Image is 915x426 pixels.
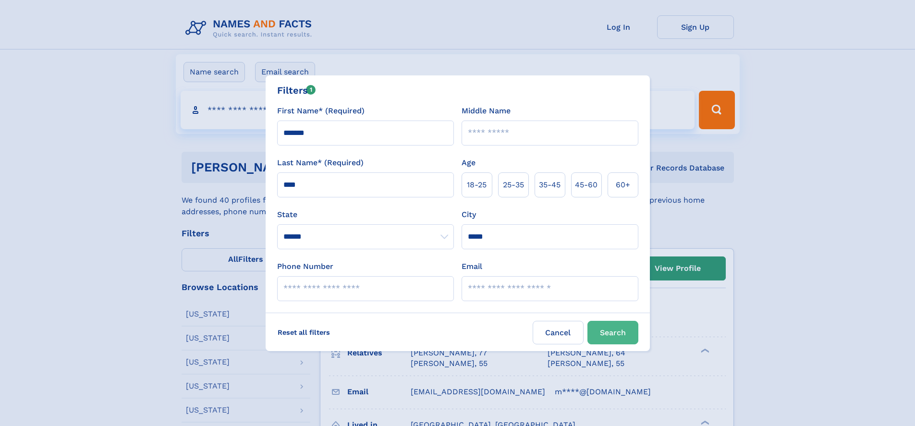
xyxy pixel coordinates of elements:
[575,179,598,191] span: 45‑60
[533,321,584,344] label: Cancel
[467,179,487,191] span: 18‑25
[277,105,365,117] label: First Name* (Required)
[462,261,482,272] label: Email
[277,83,316,97] div: Filters
[271,321,336,344] label: Reset all filters
[539,179,561,191] span: 35‑45
[616,179,630,191] span: 60+
[462,209,476,220] label: City
[277,209,454,220] label: State
[587,321,638,344] button: Search
[277,261,333,272] label: Phone Number
[277,157,364,169] label: Last Name* (Required)
[462,157,476,169] label: Age
[503,179,524,191] span: 25‑35
[462,105,511,117] label: Middle Name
